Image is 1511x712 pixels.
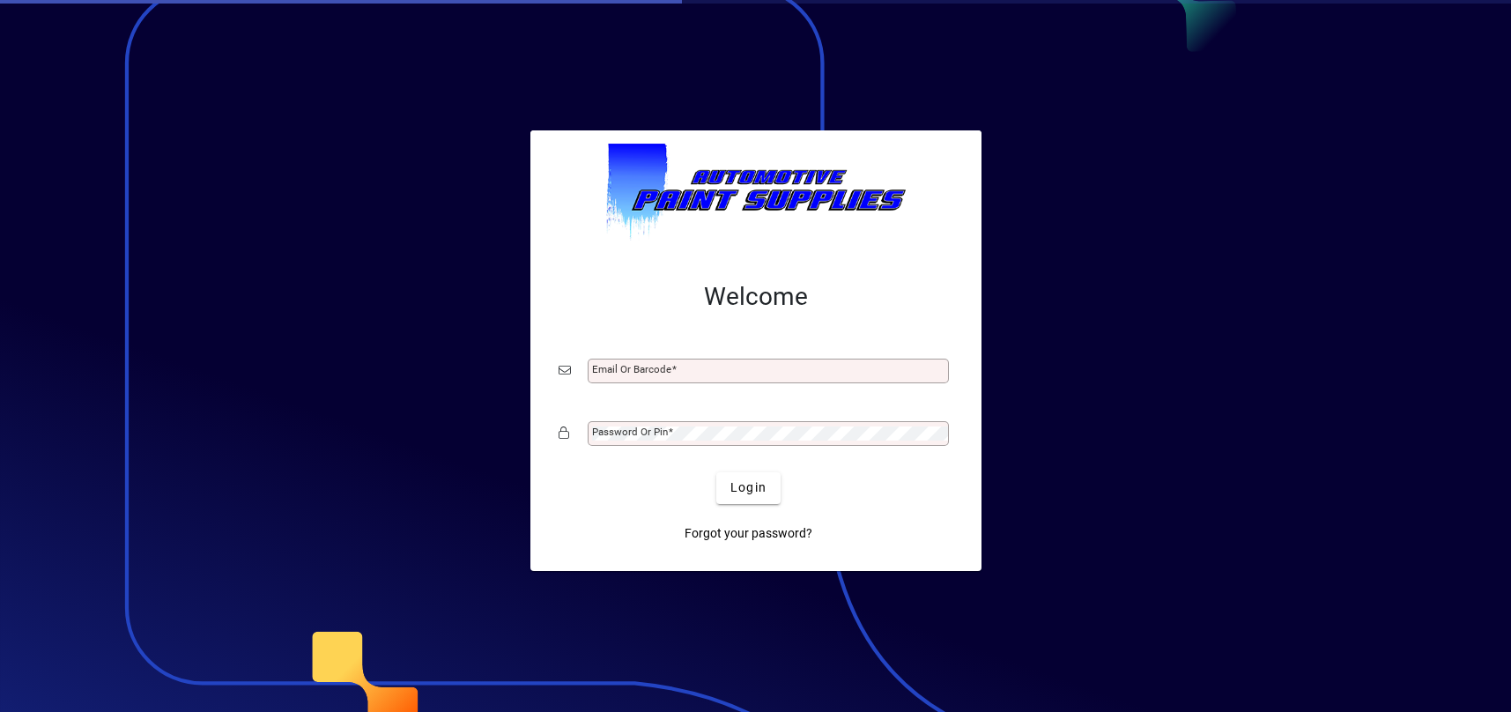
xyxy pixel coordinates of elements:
span: Login [730,478,767,497]
a: Forgot your password? [678,518,819,550]
mat-label: Email or Barcode [592,363,671,375]
mat-label: Password or Pin [592,426,668,438]
h2: Welcome [559,282,953,312]
button: Login [716,472,781,504]
span: Forgot your password? [685,524,812,543]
